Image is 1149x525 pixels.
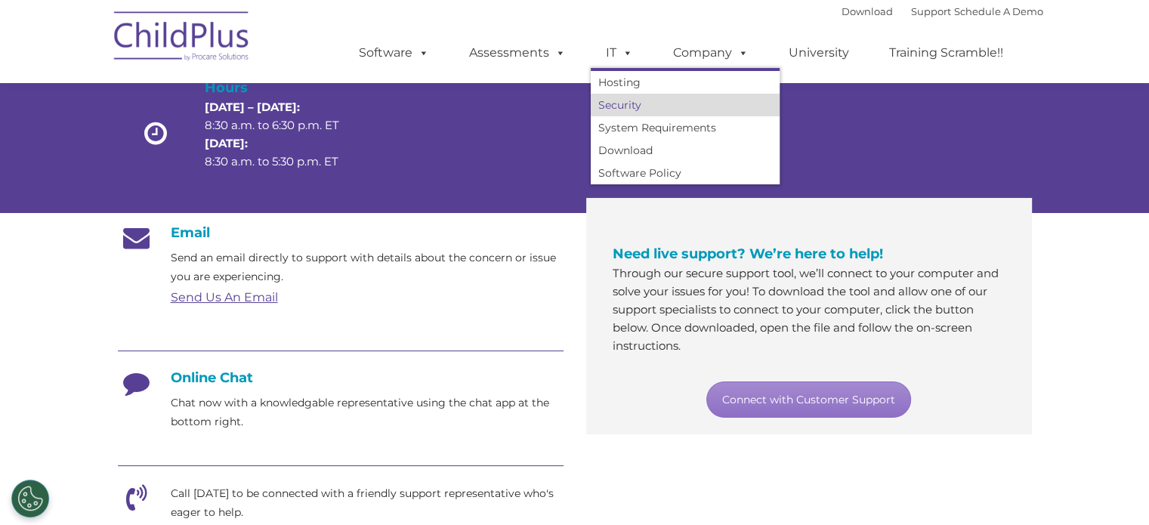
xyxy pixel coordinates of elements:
[591,94,780,116] a: Security
[344,38,444,68] a: Software
[911,5,951,17] a: Support
[591,139,780,162] a: Download
[107,1,258,76] img: ChildPlus by Procare Solutions
[591,116,780,139] a: System Requirements
[205,136,248,150] strong: [DATE]:
[613,264,1005,355] p: Through our secure support tool, we’ll connect to your computer and solve your issues for you! To...
[171,394,564,431] p: Chat now with a knowledgable representative using the chat app at the bottom right.
[842,5,893,17] a: Download
[774,38,864,68] a: University
[954,5,1043,17] a: Schedule A Demo
[842,5,1043,17] font: |
[171,290,278,304] a: Send Us An Email
[591,71,780,94] a: Hosting
[11,480,49,517] button: Cookies Settings
[454,38,581,68] a: Assessments
[171,484,564,522] p: Call [DATE] to be connected with a friendly support representative who's eager to help.
[205,98,365,171] p: 8:30 a.m. to 6:30 p.m. ET 8:30 a.m. to 5:30 p.m. ET
[591,162,780,184] a: Software Policy
[205,77,365,98] h4: Hours
[591,38,648,68] a: IT
[205,100,300,114] strong: [DATE] – [DATE]:
[118,224,564,241] h4: Email
[118,369,564,386] h4: Online Chat
[171,249,564,286] p: Send an email directly to support with details about the concern or issue you are experiencing.
[658,38,764,68] a: Company
[874,38,1018,68] a: Training Scramble!!
[613,246,883,262] span: Need live support? We’re here to help!
[706,381,911,418] a: Connect with Customer Support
